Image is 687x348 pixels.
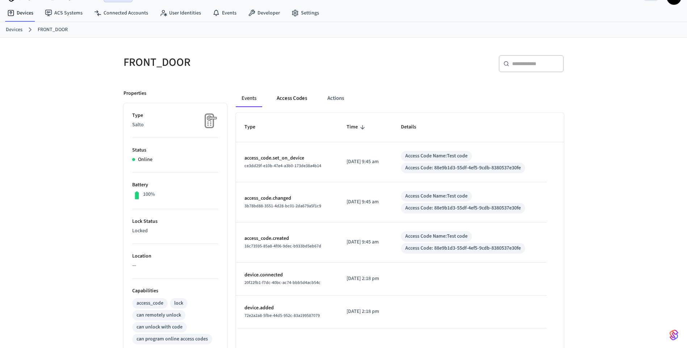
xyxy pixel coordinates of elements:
[405,192,468,200] div: Access Code Name: Test code
[207,7,242,20] a: Events
[236,113,564,328] table: sticky table
[137,323,183,331] div: can unlock with code
[405,164,521,172] div: Access Code: 88e9b1d3-55df-4ef5-9cdb-8380537e30fe
[244,163,321,169] span: ce3dd29f-e10b-47e4-a3b0-173de38a4b14
[347,275,384,283] p: [DATE] 2:18 pm
[405,204,521,212] div: Access Code: 88e9b1d3-55df-4ef5-9cdb-8380537e30fe
[242,7,286,20] a: Developer
[244,235,330,242] p: access_code.created
[244,122,265,133] span: Type
[6,26,22,34] a: Devices
[39,7,88,20] a: ACS Systems
[137,335,208,343] div: can program online access codes
[38,26,68,34] a: FRONT_DOOR
[137,311,181,319] div: can remotely unlock
[244,203,321,209] span: 3b78bd88-3551-4d28-bc01-2da679a5f1c9
[244,195,330,202] p: access_code.changed
[1,7,39,20] a: Devices
[405,233,468,240] div: Access Code Name: Test code
[347,198,384,206] p: [DATE] 9:45 am
[347,122,367,133] span: Time
[143,191,155,198] p: 100%
[88,7,154,20] a: Connected Accounts
[236,90,262,107] button: Events
[286,7,325,20] a: Settings
[174,300,183,307] div: lock
[123,90,146,97] p: Properties
[132,121,218,129] p: Salto
[347,238,384,246] p: [DATE] 9:45 am
[244,313,320,319] span: 72e2a2a8-5fbe-44d5-952c-83a199587079
[132,262,218,270] p: —
[347,308,384,315] p: [DATE] 2:18 pm
[244,243,321,249] span: 16c73595-85a8-4f06-9dec-b933bd5eb67d
[244,304,330,312] p: device.added
[200,112,218,130] img: Placeholder Lock Image
[670,329,678,341] img: SeamLogoGradient.69752ec5.svg
[405,152,468,160] div: Access Code Name: Test code
[322,90,350,107] button: Actions
[347,158,384,166] p: [DATE] 9:45 am
[132,147,218,154] p: Status
[123,55,339,70] h5: FRONT_DOOR
[236,90,564,107] div: ant example
[244,280,321,286] span: 20f22fb1-f7dc-40bc-ac74-bbb5d4acb54c
[137,300,163,307] div: access_code
[132,112,218,119] p: Type
[244,271,330,279] p: device.connected
[244,154,330,162] p: access_code.set_on_device
[132,252,218,260] p: Location
[138,156,152,164] p: Online
[401,122,426,133] span: Details
[132,227,218,235] p: Locked
[132,181,218,189] p: Battery
[132,218,218,225] p: Lock Status
[132,287,218,295] p: Capabilities
[405,245,521,252] div: Access Code: 88e9b1d3-55df-4ef5-9cdb-8380537e30fe
[271,90,313,107] button: Access Codes
[154,7,207,20] a: User Identities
